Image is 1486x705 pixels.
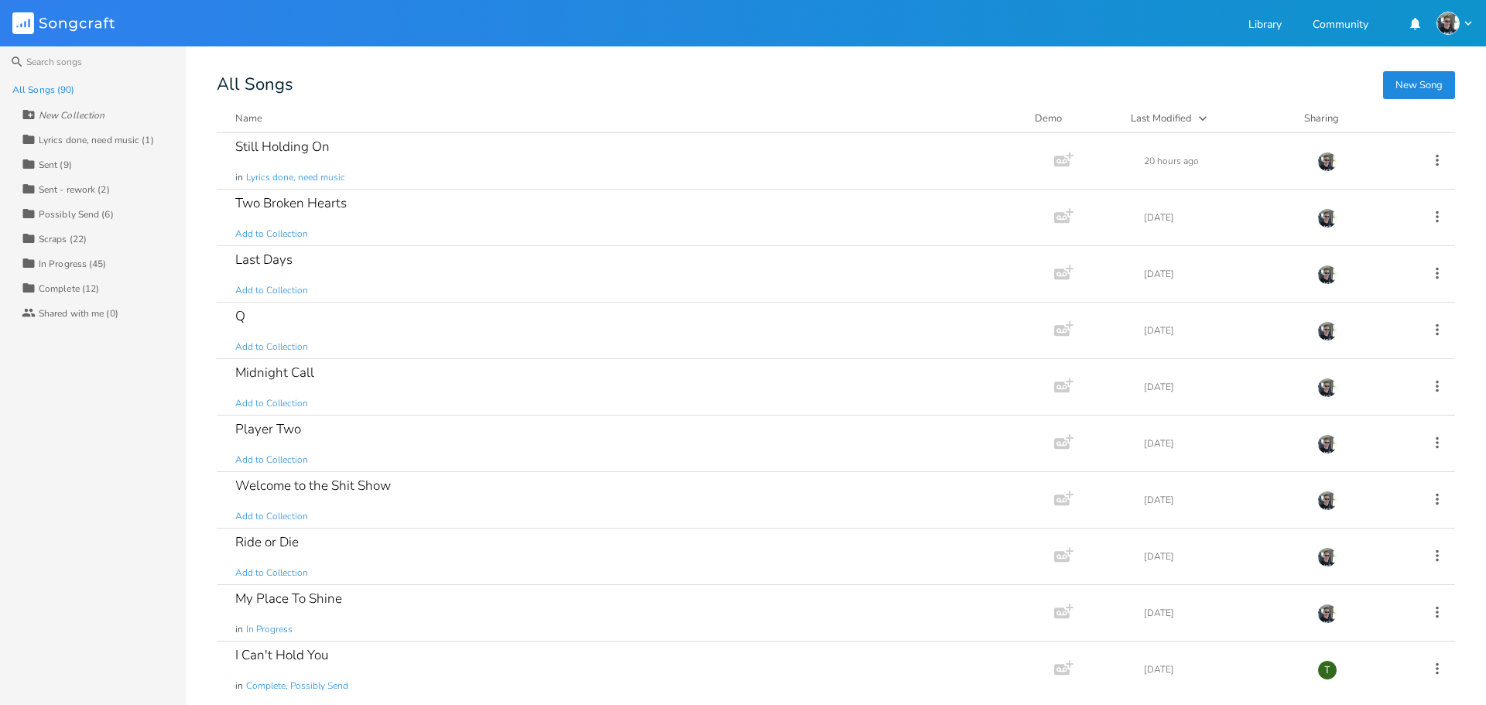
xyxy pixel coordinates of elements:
div: [DATE] [1144,665,1299,674]
div: Last Days [235,253,293,266]
div: Complete (12) [39,284,99,293]
span: in [235,171,243,184]
span: Add to Collection [235,510,308,523]
span: Add to Collection [235,341,308,354]
div: Two Broken Hearts [235,197,347,210]
div: Lyrics done, need music (1) [39,135,154,145]
span: Add to Collection [235,453,308,467]
a: Community [1313,19,1368,33]
div: Q [235,310,245,323]
div: Still Holding On [235,140,330,153]
button: Name [235,111,1016,126]
div: Sent - rework (2) [39,185,110,194]
div: taylor.leroy.warr [1317,660,1337,680]
img: taylor.leroy.warr [1317,265,1337,285]
div: I Can't Hold You [235,649,328,662]
button: New Song [1383,71,1455,99]
span: Add to Collection [235,397,308,410]
div: [DATE] [1144,269,1299,279]
div: Sharing [1304,111,1397,126]
span: Complete, Possibly Send [246,679,348,693]
div: All Songs [217,77,1455,92]
div: Name [235,111,262,125]
div: In Progress (45) [39,259,107,269]
div: My Place To Shine [235,592,342,605]
div: Demo [1035,111,1112,126]
div: [DATE] [1144,439,1299,448]
div: New Collection [39,111,104,120]
span: Add to Collection [235,566,308,580]
div: [DATE] [1144,213,1299,222]
div: Last Modified [1131,111,1192,125]
div: [DATE] [1144,495,1299,505]
img: taylor.leroy.warr [1317,378,1337,398]
div: [DATE] [1144,326,1299,335]
div: Ride or Die [235,536,299,549]
div: Scraps (22) [39,234,87,244]
img: taylor.leroy.warr [1317,604,1337,624]
div: Welcome to the Shit Show [235,479,391,492]
img: taylor.leroy.warr [1317,434,1337,454]
div: [DATE] [1144,382,1299,392]
span: in [235,623,243,636]
div: All Songs (90) [12,85,74,94]
span: in [235,679,243,693]
span: Lyrics done, need music [246,171,345,184]
span: Add to Collection [235,228,308,241]
div: Midnight Call [235,366,314,379]
div: Sent (9) [39,160,72,169]
div: Shared with me (0) [39,309,118,318]
img: taylor.leroy.warr [1436,12,1460,35]
span: In Progress [246,623,293,636]
span: Add to Collection [235,284,308,297]
img: taylor.leroy.warr [1317,491,1337,511]
div: Player Two [235,423,301,436]
a: Library [1248,19,1282,33]
img: taylor.leroy.warr [1317,208,1337,228]
div: [DATE] [1144,608,1299,618]
button: Last Modified [1131,111,1286,126]
div: [DATE] [1144,552,1299,561]
img: taylor.leroy.warr [1317,547,1337,567]
div: Possibly Send (6) [39,210,114,219]
img: taylor.leroy.warr [1317,321,1337,341]
img: taylor.leroy.warr [1317,152,1337,172]
div: 20 hours ago [1144,156,1299,166]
